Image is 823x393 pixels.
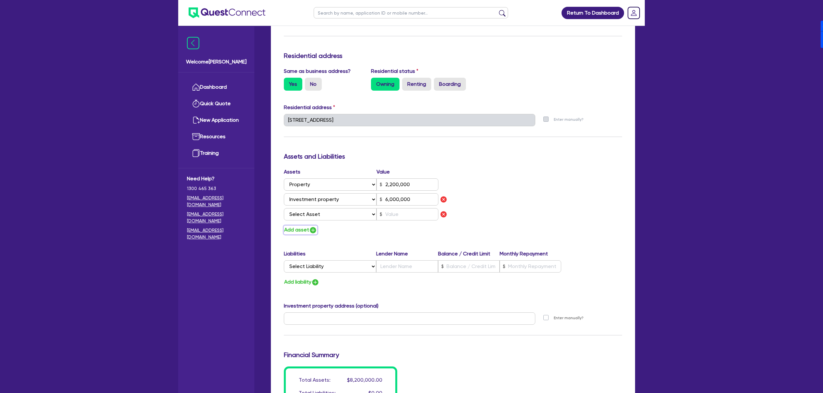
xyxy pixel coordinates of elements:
[187,185,246,192] span: 1300 465 363
[377,208,438,220] input: Value
[284,67,351,75] label: Same as business address?
[187,79,246,95] a: Dashboard
[371,78,400,91] label: Owning
[187,175,246,183] span: Need Help?
[284,278,319,286] button: Add liability
[284,52,622,60] h3: Residential address
[562,7,624,19] a: Return To Dashboard
[187,195,246,208] a: [EMAIL_ADDRESS][DOMAIN_NAME]
[440,196,447,203] img: icon remove asset liability
[554,315,584,321] label: Enter manually?
[284,78,302,91] label: Yes
[371,67,418,75] label: Residential status
[500,250,561,258] label: Monthly Repayment
[376,260,438,273] input: Lender Name
[187,37,199,49] img: icon-menu-close
[284,250,376,258] label: Liabilities
[192,116,200,124] img: new-application
[192,149,200,157] img: training
[187,211,246,224] a: [EMAIL_ADDRESS][DOMAIN_NAME]
[311,278,319,286] img: icon-add
[309,226,317,234] img: icon-add
[284,104,335,111] label: Residential address
[186,58,247,66] span: Welcome [PERSON_NAME]
[347,377,382,383] span: $8,200,000.00
[438,250,500,258] label: Balance / Credit Limit
[314,7,508,18] input: Search by name, application ID or mobile number...
[187,95,246,112] a: Quick Quote
[187,227,246,241] a: [EMAIL_ADDRESS][DOMAIN_NAME]
[434,78,466,91] label: Boarding
[284,351,622,359] h3: Financial Summary
[440,210,447,218] img: icon remove asset liability
[376,250,438,258] label: Lender Name
[305,78,322,91] label: No
[187,145,246,162] a: Training
[192,100,200,107] img: quick-quote
[192,133,200,140] img: resources
[284,168,377,176] label: Assets
[189,7,265,18] img: quest-connect-logo-blue
[187,129,246,145] a: Resources
[377,178,438,191] input: Value
[438,260,500,273] input: Balance / Credit Limit
[284,152,622,160] h3: Assets and Liabilities
[284,302,378,310] label: Investment property address (optional)
[402,78,431,91] label: Renting
[187,112,246,129] a: New Application
[500,260,561,273] input: Monthly Repayment
[377,193,438,206] input: Value
[625,5,642,21] a: Dropdown toggle
[299,376,330,384] div: Total Assets:
[284,226,317,234] button: Add asset
[554,117,584,123] label: Enter manually?
[377,168,390,176] label: Value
